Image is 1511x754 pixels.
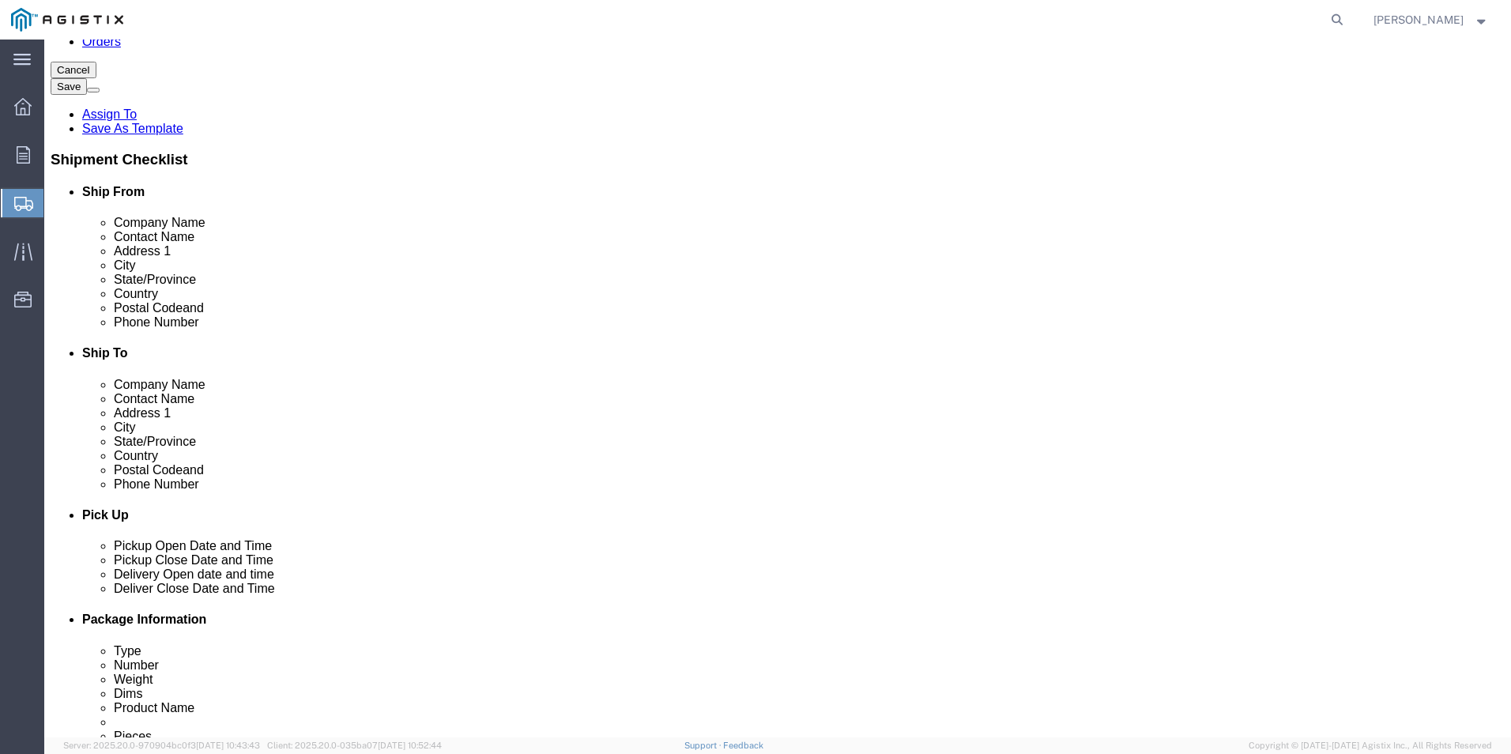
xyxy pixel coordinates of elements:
span: Client: 2025.20.0-035ba07 [267,741,442,750]
span: [DATE] 10:52:44 [378,741,442,750]
img: logo [11,8,123,32]
span: Server: 2025.20.0-970904bc0f3 [63,741,260,750]
a: Support [684,741,724,750]
iframe: FS Legacy Container [44,40,1511,737]
span: Rick Judd [1373,11,1464,28]
a: Feedback [723,741,763,750]
span: [DATE] 10:43:43 [196,741,260,750]
span: Copyright © [DATE]-[DATE] Agistix Inc., All Rights Reserved [1249,739,1492,752]
button: [PERSON_NAME] [1373,10,1490,29]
